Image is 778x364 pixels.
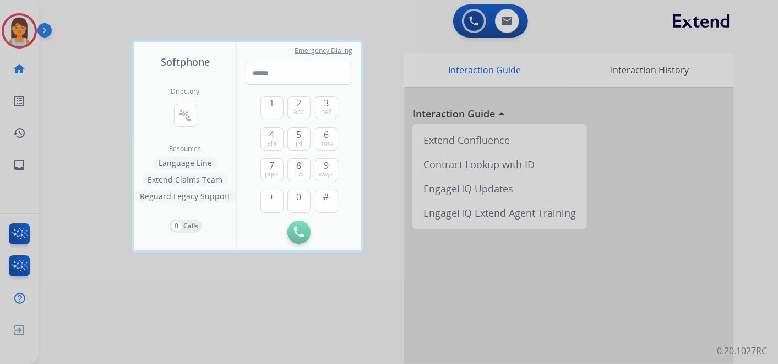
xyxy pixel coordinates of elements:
[295,170,304,179] span: tuv
[315,158,338,181] button: 9wxyz
[287,127,311,151] button: 5jkl
[322,108,331,116] span: def
[153,157,217,170] button: Language Line
[297,128,302,141] span: 5
[269,190,274,204] span: +
[169,220,202,233] button: 0Calls
[319,139,333,148] span: mno
[260,158,284,181] button: 7pqrs
[294,227,304,237] img: call-button
[297,190,302,204] span: 0
[269,97,274,110] span: 1
[315,190,338,213] button: #
[297,97,302,110] span: 2
[287,96,311,119] button: 2abc
[293,108,304,116] span: abc
[324,97,329,110] span: 3
[171,87,200,96] h2: Directory
[295,46,352,55] span: Emergency Dialing
[143,173,228,186] button: Extend Claims Team
[172,221,182,231] p: 0
[287,190,311,213] button: 0
[319,170,334,179] span: wxyz
[287,158,311,181] button: 8tuv
[717,344,767,357] p: 0.20.1027RC
[260,190,284,213] button: +
[324,128,329,141] span: 6
[267,139,276,148] span: ghi
[269,128,274,141] span: 4
[161,54,210,69] span: Softphone
[260,96,284,119] button: 1
[184,221,199,231] p: Calls
[260,127,284,151] button: 4ghi
[315,127,338,151] button: 6mno
[269,159,274,172] span: 7
[135,190,236,203] button: Reguard Legacy Support
[315,96,338,119] button: 3def
[265,170,279,179] span: pqrs
[324,159,329,172] span: 9
[297,159,302,172] span: 8
[296,139,302,148] span: jkl
[324,190,329,204] span: #
[179,109,192,122] mat-icon: connect_without_contact
[170,144,202,153] span: Resources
